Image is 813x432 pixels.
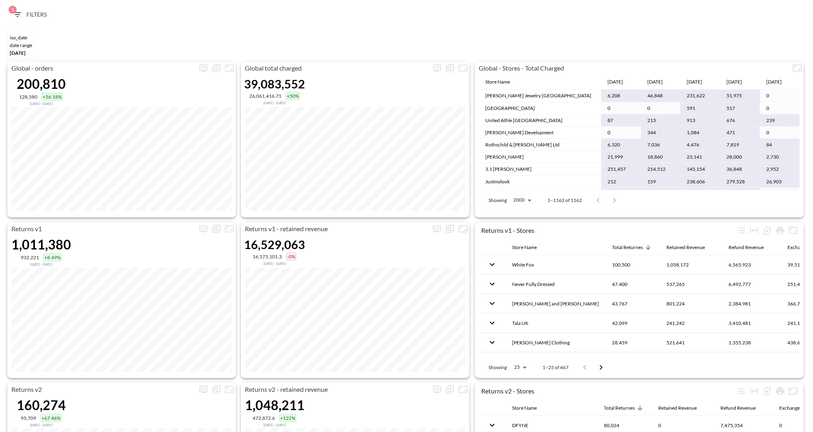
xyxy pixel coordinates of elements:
[612,243,643,252] div: Total Returnes
[41,92,63,101] div: +56.18%
[253,415,275,421] div: 472,872.6
[720,188,760,200] td: 1,471
[430,222,443,235] span: Display settings
[485,277,499,291] button: expand row
[760,163,800,175] td: 2,952
[506,294,605,313] th: Lucy and Yak
[722,275,781,294] th: 6,492,777
[479,188,601,200] td: Bunker Mentality
[680,139,720,151] td: 4,476
[687,77,702,87] div: Jul 2025
[197,62,210,75] span: Display settings
[605,333,660,352] th: 28,459
[506,255,605,274] th: White Fox
[760,139,800,151] td: 84
[735,385,748,398] div: Wrap text
[512,243,547,252] span: Store Name
[601,127,641,139] td: 0
[601,114,641,127] td: 87
[605,294,660,313] th: 43,767
[660,333,722,352] th: 521,641
[9,7,50,22] button: 1Filters
[687,77,713,87] span: Jul 2025
[197,383,210,396] span: Display settings
[10,34,32,41] div: iso_date
[430,383,443,396] button: more
[727,77,742,87] div: Aug 2025
[506,275,605,294] th: Never Fully Dressed
[641,151,681,163] td: 18,860
[13,10,47,20] span: Filters
[660,314,722,333] th: 241,242
[605,275,660,294] th: 47,400
[601,102,641,114] td: 0
[720,176,760,188] td: 279,528
[506,352,605,372] th: Montirex
[766,77,792,87] span: Sep 2025
[430,222,443,235] button: more
[7,385,197,394] p: Returns v2
[10,42,32,48] div: DATE RANGE
[720,139,760,151] td: 7,819
[485,258,499,271] button: expand row
[443,62,456,75] div: Show chart as table
[722,255,781,274] th: 6,565,923
[748,385,761,398] div: Toggle table layout between fixed and auto (default: auto)
[43,253,62,262] div: +8.49%
[761,385,774,398] div: Number of rows selected for download: 231
[604,403,635,413] div: Total Returnes
[720,114,760,127] td: 676
[727,77,752,87] span: Aug 2025
[720,403,756,413] div: Refund Revenue
[658,403,697,413] div: Retained Revenue
[680,90,720,102] td: 231,622
[722,314,781,333] th: 3,410,481
[547,197,582,204] p: 1–1162 of 1162
[485,77,510,87] div: Store Name
[601,188,641,200] td: 1,364
[666,243,705,252] div: Retained Revenue
[760,188,800,200] td: 0
[241,224,430,234] p: Returns v1 - retained revenue
[479,176,601,188] td: Justmylook
[787,385,800,398] button: Fullscreen
[641,114,681,127] td: 213
[279,414,296,422] div: +122%
[641,90,681,102] td: 46,848
[593,359,609,376] button: Go to next page
[774,385,787,398] div: Print
[485,316,499,330] button: expand row
[17,397,66,413] div: 160,274
[456,62,469,75] button: Fullscreen
[680,114,720,127] td: 913
[197,62,210,75] button: more
[601,163,641,175] td: 251,457
[641,163,681,175] td: 214,512
[512,403,537,413] div: Store Name
[722,352,781,372] th: 1,358,340
[244,237,305,251] div: 16,529,063
[660,275,722,294] th: 537,265
[197,383,210,396] button: more
[601,176,641,188] td: 212
[210,222,223,235] div: Show chart as table
[475,63,791,73] p: Global - Stores - Total Charged
[612,243,653,252] span: Total Returnes
[223,62,236,75] button: Fullscreen
[647,77,663,87] div: Jun 2025
[485,355,499,369] button: expand row
[479,139,601,151] td: Rothschild & [PERSON_NAME] Ltd
[720,127,760,139] td: 471
[720,163,760,175] td: 36,848
[680,176,720,188] td: 238,606
[512,403,547,413] span: Store Name
[17,422,66,427] div: Compared to Dec 25, 2024 - May 01, 2025
[760,176,800,188] td: 26,905
[456,222,469,235] button: Fullscreen
[485,77,521,87] span: Store Name
[722,333,781,352] th: 1,355,238
[479,114,601,127] td: United Athle [GEOGRAPHIC_DATA]
[660,255,722,274] th: 1,058,172
[791,62,804,75] button: Fullscreen
[485,335,499,349] button: expand row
